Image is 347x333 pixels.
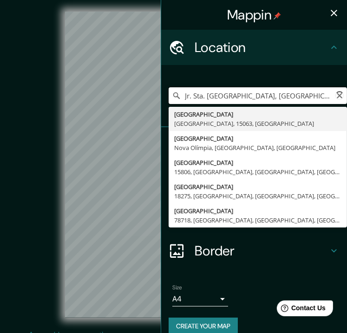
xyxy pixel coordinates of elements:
[174,119,341,128] div: [GEOGRAPHIC_DATA], 15063, [GEOGRAPHIC_DATA]
[174,191,341,201] div: 18275, [GEOGRAPHIC_DATA], [GEOGRAPHIC_DATA], [GEOGRAPHIC_DATA]
[274,12,281,20] img: pin-icon.png
[174,158,341,167] div: [GEOGRAPHIC_DATA]
[161,30,347,65] div: Location
[172,284,182,292] label: Size
[174,182,341,191] div: [GEOGRAPHIC_DATA]
[169,87,347,104] input: Pick your city or area
[161,127,347,163] div: Pins
[174,206,341,215] div: [GEOGRAPHIC_DATA]
[227,7,281,23] h4: Mappin
[174,143,341,152] div: Nova Olímpia, [GEOGRAPHIC_DATA], [GEOGRAPHIC_DATA]
[161,198,347,233] div: Layout
[161,163,347,198] div: Style
[172,292,228,307] div: A4
[65,12,282,318] canvas: Map
[174,134,341,143] div: [GEOGRAPHIC_DATA]
[195,242,328,259] h4: Border
[264,297,337,323] iframe: Help widget launcher
[161,233,347,268] div: Border
[195,39,328,56] h4: Location
[174,215,341,225] div: 78718, [GEOGRAPHIC_DATA], [GEOGRAPHIC_DATA], [GEOGRAPHIC_DATA]
[174,110,341,119] div: [GEOGRAPHIC_DATA]
[174,167,341,176] div: 15806, [GEOGRAPHIC_DATA], [GEOGRAPHIC_DATA], [GEOGRAPHIC_DATA]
